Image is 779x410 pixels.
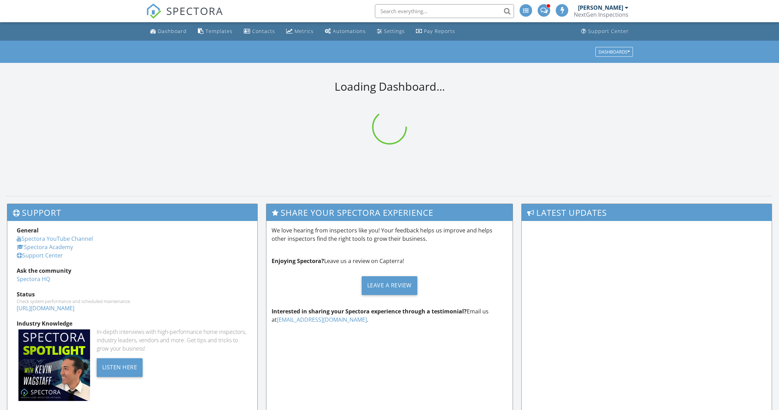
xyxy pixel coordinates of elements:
[578,4,623,11] div: [PERSON_NAME]
[277,316,367,323] a: [EMAIL_ADDRESS][DOMAIN_NAME]
[333,28,366,34] div: Automations
[17,227,39,234] strong: General
[252,28,275,34] div: Contacts
[18,329,90,401] img: Spectoraspolightmain
[272,226,507,243] p: We love hearing from inspectors like you! Your feedback helps us improve and helps other inspecto...
[97,358,143,377] div: Listen Here
[97,328,248,353] div: In-depth interviews with high-performance home inspectors, industry leaders, vendors and more. Ge...
[272,257,324,265] strong: Enjoying Spectora?
[322,25,369,38] a: Automations (Advanced)
[295,28,314,34] div: Metrics
[522,204,772,221] h3: Latest Updates
[206,28,233,34] div: Templates
[17,235,93,243] a: Spectora YouTube Channel
[195,25,235,38] a: Templates
[146,9,223,24] a: SPECTORA
[272,307,507,324] p: Email us at .
[283,25,316,38] a: Metrics
[241,25,278,38] a: Contacts
[7,204,257,221] h3: Support
[574,11,628,18] div: NextGen Inspections
[374,25,408,38] a: Settings
[147,25,190,38] a: Dashboard
[272,307,467,315] strong: Interested in sharing your Spectora experience through a testimonial?
[166,3,223,18] span: SPECTORA
[595,47,633,57] button: Dashboards
[375,4,514,18] input: Search everything...
[362,276,417,295] div: Leave a Review
[17,319,248,328] div: Industry Knowledge
[384,28,405,34] div: Settings
[17,298,248,304] div: Check system performance and scheduled maintenance.
[17,252,63,259] a: Support Center
[17,243,73,251] a: Spectora Academy
[272,271,507,300] a: Leave a Review
[599,49,630,54] div: Dashboards
[588,28,629,34] div: Support Center
[266,204,512,221] h3: Share Your Spectora Experience
[17,290,248,298] div: Status
[146,3,161,19] img: The Best Home Inspection Software - Spectora
[413,25,458,38] a: Pay Reports
[17,266,248,275] div: Ask the community
[578,25,632,38] a: Support Center
[17,275,50,283] a: Spectora HQ
[424,28,455,34] div: Pay Reports
[97,363,143,371] a: Listen Here
[272,257,507,265] p: Leave us a review on Capterra!
[158,28,187,34] div: Dashboard
[17,304,74,312] a: [URL][DOMAIN_NAME]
